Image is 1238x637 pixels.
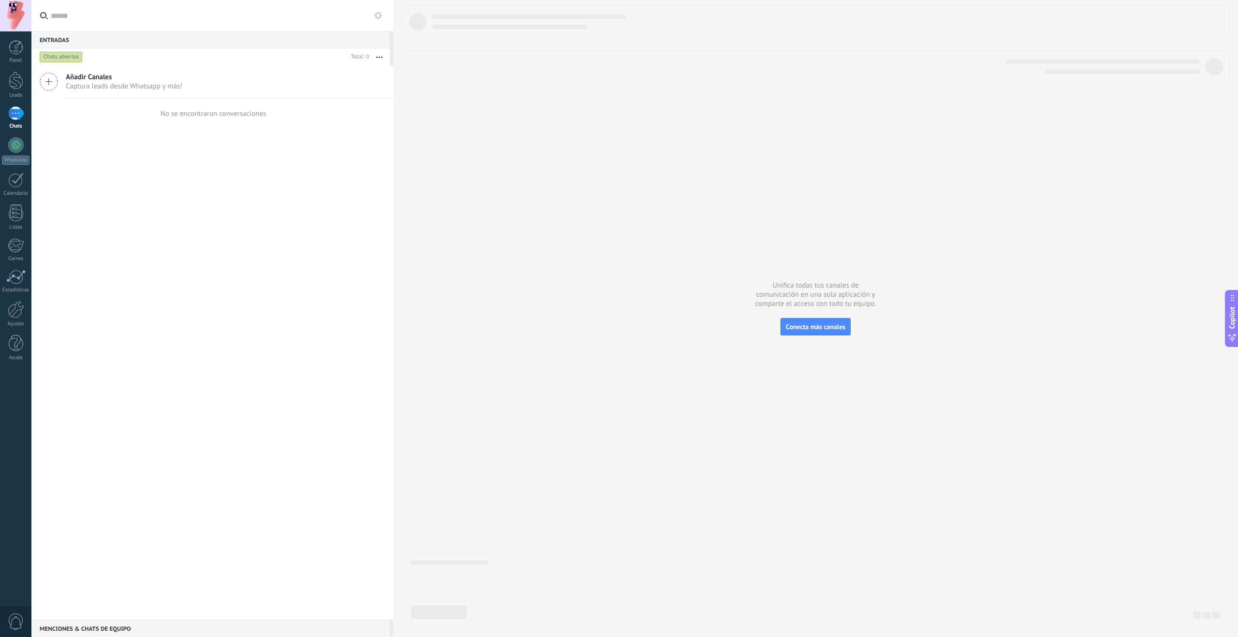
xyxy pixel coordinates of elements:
[2,156,29,165] div: WhatsApp
[2,355,30,361] div: Ayuda
[161,109,266,118] div: No se encontraron conversaciones
[781,318,851,335] button: Conecta más canales
[1227,307,1237,329] span: Copilot
[786,322,845,331] span: Conecta más canales
[2,190,30,197] div: Calendario
[2,287,30,293] div: Estadísticas
[2,224,30,231] div: Listas
[40,51,83,63] div: Chats abiertos
[369,48,390,66] button: Más
[2,123,30,130] div: Chats
[31,31,390,48] div: Entradas
[2,321,30,327] div: Ajustes
[347,52,369,62] div: Total: 0
[31,620,390,637] div: Menciones & Chats de equipo
[2,58,30,64] div: Panel
[66,72,182,82] span: Añadir Canales
[66,82,182,91] span: Captura leads desde Whatsapp y más!
[2,92,30,99] div: Leads
[2,256,30,262] div: Correo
